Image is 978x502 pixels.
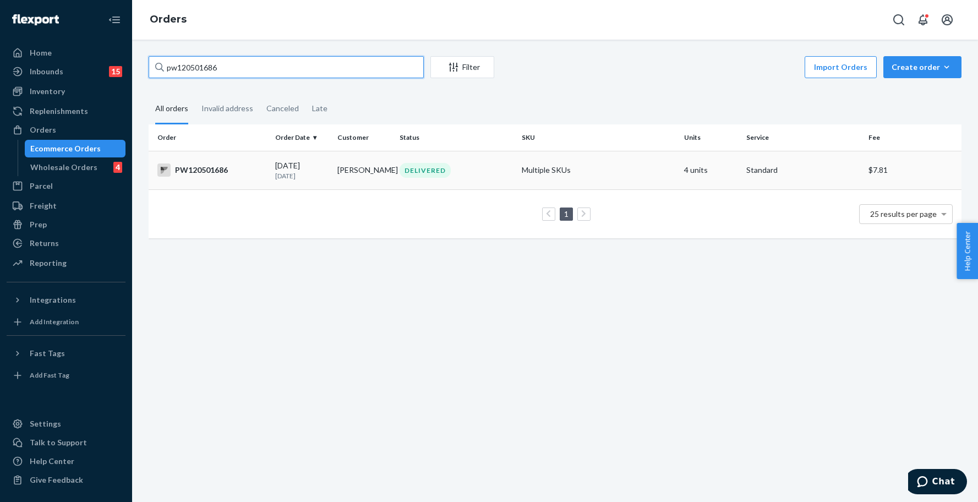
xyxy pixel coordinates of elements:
div: Settings [30,418,61,429]
button: Open account menu [936,9,958,31]
p: [DATE] [275,171,329,181]
div: Add Integration [30,317,79,326]
div: Wholesale Orders [30,162,97,173]
iframe: Opens a widget where you can chat to one of our agents [908,469,967,496]
a: Replenishments [7,102,125,120]
div: [DATE] [275,160,329,181]
a: Page 1 is your current page [562,209,571,219]
div: Give Feedback [30,474,83,485]
button: Fast Tags [7,345,125,362]
a: Settings [7,415,125,433]
div: Filter [431,62,494,73]
div: 15 [109,66,122,77]
a: Home [7,44,125,62]
button: Integrations [7,291,125,309]
button: Open notifications [912,9,934,31]
div: Orders [30,124,56,135]
div: Add Fast Tag [30,370,69,380]
button: Talk to Support [7,434,125,451]
td: $7.81 [864,151,961,189]
button: Open Search Box [888,9,910,31]
button: Give Feedback [7,471,125,489]
p: Standard [746,165,860,176]
div: 4 [113,162,122,173]
th: Service [742,124,864,151]
div: Returns [30,238,59,249]
th: Status [395,124,517,151]
a: Orders [7,121,125,139]
th: Fee [864,124,961,151]
div: Inbounds [30,66,63,77]
div: Fast Tags [30,348,65,359]
button: Close Navigation [103,9,125,31]
img: Flexport logo [12,14,59,25]
th: Order [149,124,271,151]
div: Create order [892,62,953,73]
th: Units [680,124,742,151]
button: Help Center [957,223,978,279]
ol: breadcrumbs [141,4,195,36]
td: Multiple SKUs [517,151,680,189]
div: Inventory [30,86,65,97]
a: Inbounds15 [7,63,125,80]
button: Create order [883,56,961,78]
div: Canceled [266,94,299,123]
a: Returns [7,234,125,252]
a: Ecommerce Orders [25,140,126,157]
a: Prep [7,216,125,233]
a: Wholesale Orders4 [25,159,126,176]
div: Home [30,47,52,58]
div: Ecommerce Orders [30,143,101,154]
th: SKU [517,124,680,151]
td: 4 units [680,151,742,189]
td: [PERSON_NAME] [333,151,395,189]
div: Talk to Support [30,437,87,448]
div: Reporting [30,258,67,269]
div: Prep [30,219,47,230]
div: Customer [337,133,391,142]
span: 25 results per page [870,209,937,219]
a: Add Fast Tag [7,367,125,384]
div: PW120501686 [157,163,266,177]
input: Search orders [149,56,424,78]
div: Late [312,94,327,123]
a: Add Integration [7,313,125,331]
a: Help Center [7,452,125,470]
a: Parcel [7,177,125,195]
button: Filter [430,56,494,78]
div: Parcel [30,181,53,192]
a: Freight [7,197,125,215]
th: Order Date [271,124,333,151]
div: Integrations [30,294,76,305]
button: Import Orders [805,56,877,78]
a: Reporting [7,254,125,272]
a: Orders [150,13,187,25]
div: Freight [30,200,57,211]
div: DELIVERED [400,163,451,178]
a: Inventory [7,83,125,100]
div: All orders [155,94,188,124]
div: Replenishments [30,106,88,117]
div: Help Center [30,456,74,467]
div: Invalid address [201,94,253,123]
